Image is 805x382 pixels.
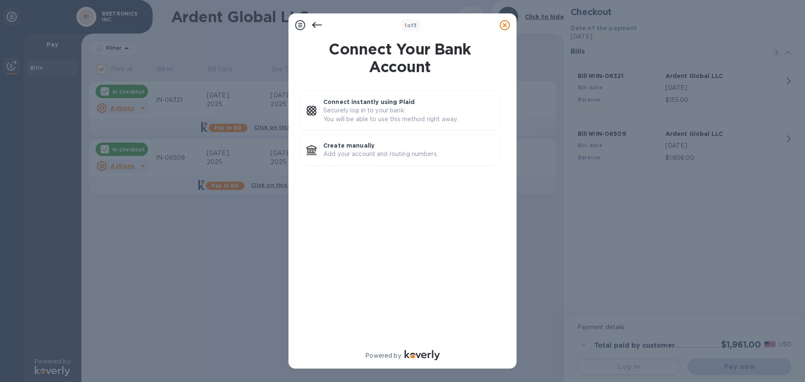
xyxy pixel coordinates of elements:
img: Logo [405,350,440,360]
h1: Connect Your Bank Account [296,40,504,75]
p: Create manually [323,141,493,150]
p: Powered by [365,351,401,360]
p: Connect instantly using Plaid [323,98,493,106]
span: 1 [405,22,407,29]
p: Securely log in to your bank. You will be able to use this method right away. [323,106,493,124]
b: of 3 [405,22,417,29]
p: Add your account and routing numbers. [323,150,493,159]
